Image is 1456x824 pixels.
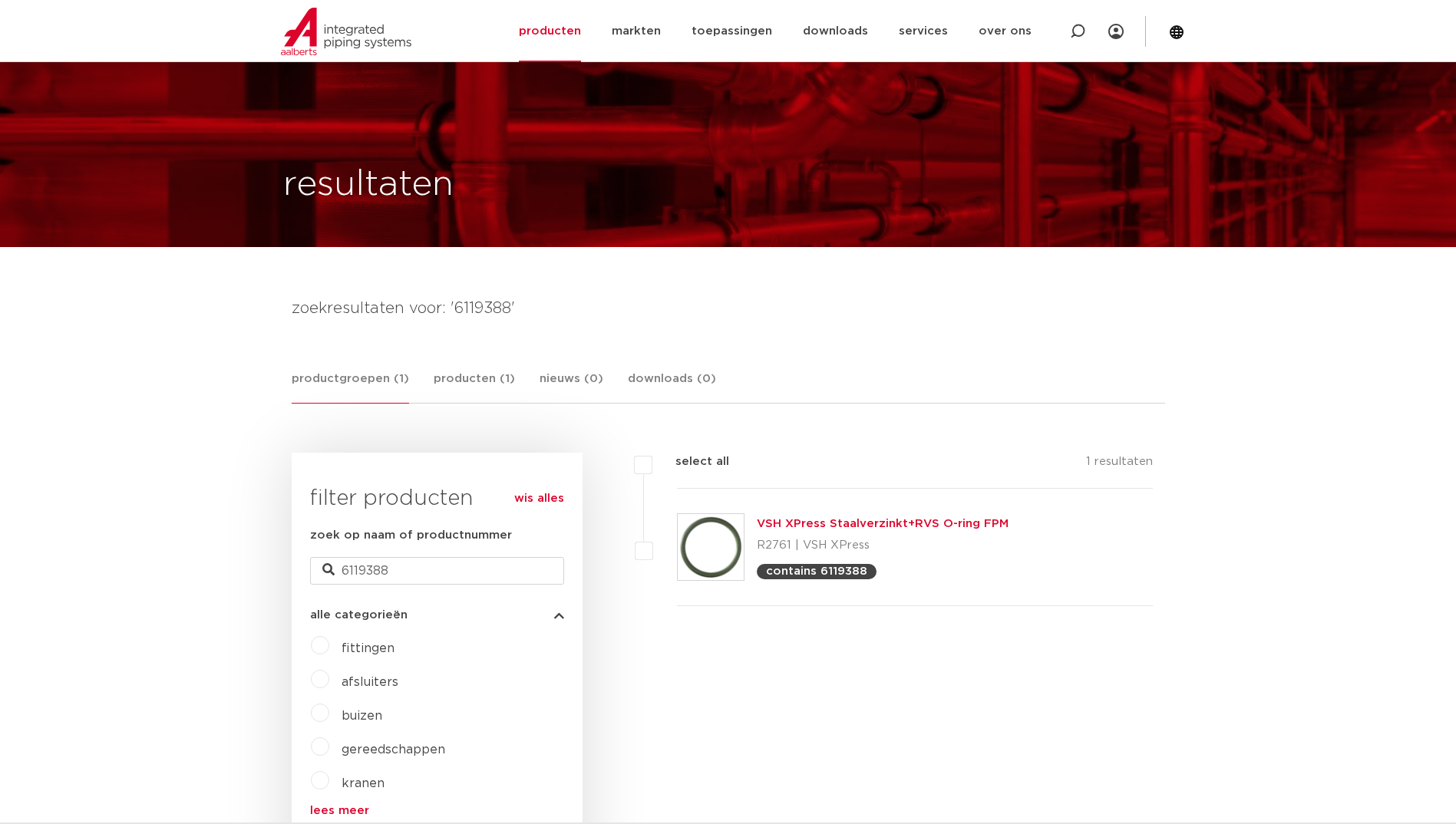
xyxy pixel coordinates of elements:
[310,557,564,585] input: zoeken
[342,676,398,688] a: afsluiters
[342,710,382,722] a: buizen
[628,370,716,403] a: downloads (0)
[310,609,408,621] span: alle categorieën
[292,296,1165,321] h4: zoekresultaten voor: '6119388'
[652,453,729,471] label: select all
[540,370,603,403] a: nieuws (0)
[678,514,744,580] img: Thumbnail for VSH XPress Staalverzinkt+RVS O-ring FPM
[310,609,564,621] button: alle categorieën
[310,526,512,545] label: zoek op naam of productnummer
[283,160,454,209] h1: resultaten
[342,642,395,654] a: fittingen
[292,370,409,404] a: productgroepen (1)
[310,805,564,816] a: lees meer
[310,483,564,514] h3: filter producten
[342,743,445,756] a: gereedschappen
[757,533,1009,558] p: R2761 | VSH XPress
[766,565,867,577] p: contains 6119388
[434,370,515,403] a: producten (1)
[342,777,385,789] a: kranen
[757,518,1009,529] a: VSH XPress Staalverzinkt+RVS O-ring FPM
[1086,453,1153,476] p: 1 resultaten
[514,489,564,508] a: wis alles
